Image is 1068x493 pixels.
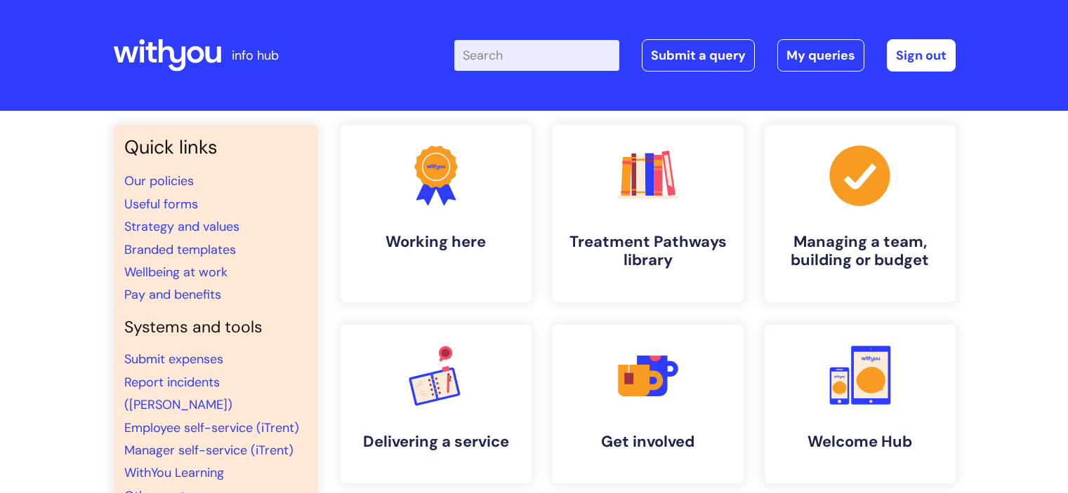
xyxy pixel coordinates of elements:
[124,218,239,235] a: Strategy and values
[124,196,198,212] a: Useful forms
[124,241,236,258] a: Branded templates
[776,433,944,451] h4: Welcome Hub
[777,39,864,72] a: My queries
[776,233,944,270] h4: Managing a team, building or budget
[124,286,221,303] a: Pay and benefits
[124,442,294,459] a: Manager self-service (iTrent)
[564,233,732,270] h4: Treatment Pathways library
[124,374,232,413] a: Report incidents ([PERSON_NAME])
[553,125,744,302] a: Treatment Pathways library
[341,325,532,483] a: Delivering a service
[124,419,299,436] a: Employee self-service (iTrent)
[124,318,307,337] h4: Systems and tools
[124,173,194,189] a: Our policies
[765,125,956,302] a: Managing a team, building or budget
[765,325,956,483] a: Welcome Hub
[887,39,956,72] a: Sign out
[124,464,224,481] a: WithYou Learning
[352,233,520,251] h4: Working here
[352,433,520,451] h4: Delivering a service
[454,39,956,72] div: | -
[564,433,732,451] h4: Get involved
[232,44,279,67] p: info hub
[642,39,755,72] a: Submit a query
[124,136,307,158] h3: Quick links
[124,351,223,367] a: Submit expenses
[124,264,228,281] a: Wellbeing at work
[553,325,744,483] a: Get involved
[454,40,619,71] input: Search
[341,125,532,302] a: Working here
